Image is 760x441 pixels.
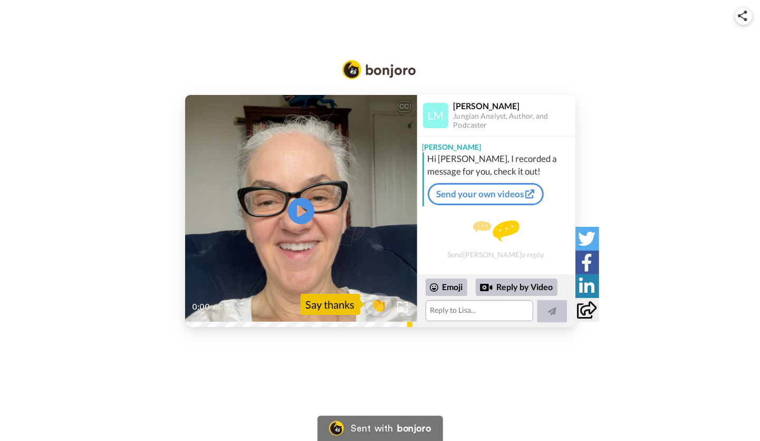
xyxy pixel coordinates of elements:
[398,101,411,112] div: CC
[476,279,557,296] div: Reply by Video
[397,302,408,312] img: Full screen
[480,281,493,294] div: Reply by Video
[365,296,392,313] span: 👏
[365,293,392,317] button: 👏
[417,210,575,269] div: Send [PERSON_NAME] a reply.
[473,220,520,242] img: message.svg
[454,112,575,130] div: Jungian Analyst, Author, and Podcaster
[423,103,448,128] img: Profile Image
[738,11,747,21] img: ic_share.svg
[193,301,211,313] span: 0:00
[301,294,360,315] div: Say thanks
[213,301,217,313] span: /
[417,137,575,152] div: [PERSON_NAME]
[219,301,237,313] span: 0:51
[454,101,575,111] div: [PERSON_NAME]
[428,152,573,178] div: Hi [PERSON_NAME], I recorded a message for you, check it out!
[342,60,416,79] img: Bonjoro Logo
[426,279,467,295] div: Emoji
[428,183,544,205] a: Send your own videos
